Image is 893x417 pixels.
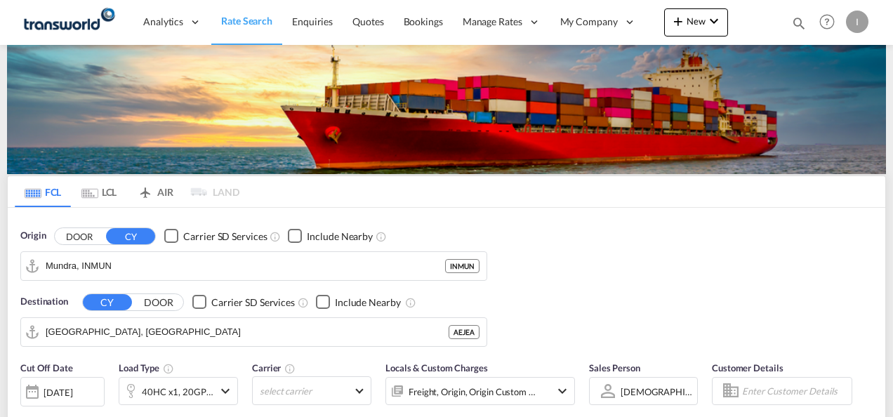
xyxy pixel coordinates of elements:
[119,377,238,405] div: 40HC x1 20GP x1icon-chevron-down
[664,8,728,37] button: icon-plus 400-fgNewicon-chevron-down
[21,318,487,346] md-input-container: Jebel Ali, AEJEA
[252,362,296,373] span: Carrier
[134,294,183,310] button: DOOR
[463,15,522,29] span: Manage Rates
[742,380,847,402] input: Enter Customer Details
[83,294,132,310] button: CY
[560,15,618,29] span: My Company
[791,15,807,31] md-icon: icon-magnify
[20,377,105,406] div: [DATE]
[815,10,839,34] span: Help
[405,297,416,308] md-icon: Unchecked: Ignores neighbouring ports when fetching rates.Checked : Includes neighbouring ports w...
[335,296,401,310] div: Include Nearby
[55,228,104,244] button: DOOR
[20,295,68,309] span: Destination
[106,228,155,244] button: CY
[288,229,373,244] md-checkbox: Checkbox No Ink
[376,231,387,242] md-icon: Unchecked: Ignores neighbouring ports when fetching rates.Checked : Includes neighbouring ports w...
[449,325,479,339] div: AEJEA
[706,13,722,29] md-icon: icon-chevron-down
[217,383,234,399] md-icon: icon-chevron-down
[15,176,239,207] md-pagination-wrapper: Use the left and right arrow keys to navigate between tabs
[127,176,183,207] md-tab-item: AIR
[137,184,154,194] md-icon: icon-airplane
[270,231,281,242] md-icon: Unchecked: Search for CY (Container Yard) services for all selected carriers.Checked : Search for...
[142,382,213,402] div: 40HC x1 20GP x1
[409,382,536,402] div: Freight Origin Origin Custom Destination Factory Stuffing
[143,15,183,29] span: Analytics
[221,15,272,27] span: Rate Search
[21,252,487,280] md-input-container: Mundra, INMUN
[21,6,116,38] img: f753ae806dec11f0841701cdfdf085c0.png
[71,176,127,207] md-tab-item: LCL
[292,15,333,27] span: Enquiries
[846,11,868,33] div: I
[46,256,445,277] input: Search by Port
[119,362,174,373] span: Load Type
[20,362,73,373] span: Cut Off Date
[621,386,745,397] div: [DEMOGRAPHIC_DATA] Kiran
[164,229,267,244] md-checkbox: Checkbox No Ink
[163,363,174,374] md-icon: icon-information-outline
[192,295,295,310] md-checkbox: Checkbox No Ink
[211,296,295,310] div: Carrier SD Services
[385,362,488,373] span: Locals & Custom Charges
[670,13,687,29] md-icon: icon-plus 400-fg
[445,259,479,273] div: INMUN
[815,10,846,35] div: Help
[307,230,373,244] div: Include Nearby
[46,322,449,343] input: Search by Port
[316,295,401,310] md-checkbox: Checkbox No Ink
[15,176,71,207] md-tab-item: FCL
[791,15,807,37] div: icon-magnify
[589,362,640,373] span: Sales Person
[712,362,783,373] span: Customer Details
[284,363,296,374] md-icon: The selected Trucker/Carrierwill be displayed in the rate results If the rates are from another f...
[352,15,383,27] span: Quotes
[670,15,722,27] span: New
[7,45,886,174] img: LCL+%26+FCL+BACKGROUND.png
[385,377,575,405] div: Freight Origin Origin Custom Destination Factory Stuffingicon-chevron-down
[619,381,694,402] md-select: Sales Person: Irishi Kiran
[20,229,46,243] span: Origin
[298,297,309,308] md-icon: Unchecked: Search for CY (Container Yard) services for all selected carriers.Checked : Search for...
[44,386,72,399] div: [DATE]
[183,230,267,244] div: Carrier SD Services
[554,383,571,399] md-icon: icon-chevron-down
[404,15,443,27] span: Bookings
